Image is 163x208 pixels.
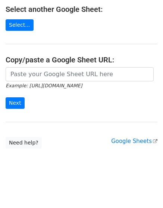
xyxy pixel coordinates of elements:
small: Example: [URL][DOMAIN_NAME] [6,83,82,88]
a: Need help? [6,137,42,149]
input: Paste your Google Sheet URL here [6,67,154,81]
iframe: Chat Widget [126,172,163,208]
h4: Copy/paste a Google Sheet URL: [6,55,157,64]
input: Next [6,97,25,109]
a: Google Sheets [111,138,157,144]
a: Select... [6,19,34,31]
h4: Select another Google Sheet: [6,5,157,14]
